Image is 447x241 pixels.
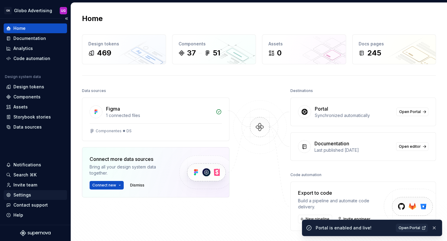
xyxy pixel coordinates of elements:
[97,48,111,58] div: 469
[13,45,33,51] div: Analytics
[367,48,381,58] div: 245
[13,35,46,41] div: Documentation
[399,144,421,149] span: Open editor
[5,74,41,79] div: Design system data
[396,108,428,116] a: Open Portal
[4,54,67,63] a: Code automation
[13,55,50,62] div: Code automation
[13,162,41,168] div: Notifications
[130,183,144,188] span: Dismiss
[4,23,67,33] a: Home
[92,183,116,188] span: Connect new
[90,164,169,176] div: Bring all your design system data together.
[314,140,349,147] div: Documentation
[399,225,420,230] span: Open Portal
[4,170,67,180] button: Search ⌘K
[82,97,229,141] a: Figma1 connected filesComponentes ✹ DS
[298,198,385,210] div: Build a pipeline and automate code delivery.
[4,112,67,122] a: Storybook stories
[4,92,67,102] a: Components
[13,182,37,188] div: Invite team
[359,41,430,47] div: Docs pages
[4,200,67,210] button: Contact support
[90,181,124,190] button: Connect new
[13,114,51,120] div: Storybook stories
[4,34,67,43] a: Documentation
[13,25,26,31] div: Home
[4,7,12,14] div: GA
[61,8,66,13] div: UG
[82,34,166,64] a: Design tokens469
[96,129,132,133] div: Componentes ✹ DS
[82,14,103,23] h2: Home
[315,105,328,112] div: Portal
[88,41,160,47] div: Design tokens
[4,44,67,53] a: Analytics
[179,41,250,47] div: Components
[13,124,42,130] div: Data sources
[399,109,421,114] span: Open Portal
[13,202,48,208] div: Contact support
[13,172,37,178] div: Search ⌘K
[14,8,52,14] div: Globo Advertising
[62,14,71,23] button: Collapse sidebar
[172,34,256,64] a: Components3751
[396,142,428,151] a: Open editor
[4,160,67,170] button: Notifications
[4,82,67,92] a: Design tokens
[352,34,436,64] a: Docs pages245
[4,180,67,190] a: Invite team
[82,87,106,95] div: Data sources
[13,84,44,90] div: Design tokens
[4,210,67,220] button: Help
[262,34,346,64] a: Assets0
[277,48,282,58] div: 0
[298,189,385,197] div: Export to code
[4,102,67,112] a: Assets
[20,230,51,236] svg: Supernova Logo
[187,48,196,58] div: 37
[13,212,23,218] div: Help
[13,94,41,100] div: Components
[315,112,393,119] div: Synchronized automatically
[127,181,147,190] button: Dismiss
[396,224,428,232] a: Open Portal
[268,41,340,47] div: Assets
[290,171,321,179] div: Code automation
[13,104,28,110] div: Assets
[13,192,31,198] div: Settings
[1,4,69,17] button: GAGlobo AdvertisingUG
[314,147,392,153] div: Last published [DATE]
[106,105,120,112] div: Figma
[316,225,392,231] div: Portal is enabled and live!
[4,122,67,132] a: Data sources
[4,190,67,200] a: Settings
[213,48,220,58] div: 51
[290,87,313,95] div: Destinations
[106,112,212,119] div: 1 connected files
[90,155,169,163] div: Connect more data sources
